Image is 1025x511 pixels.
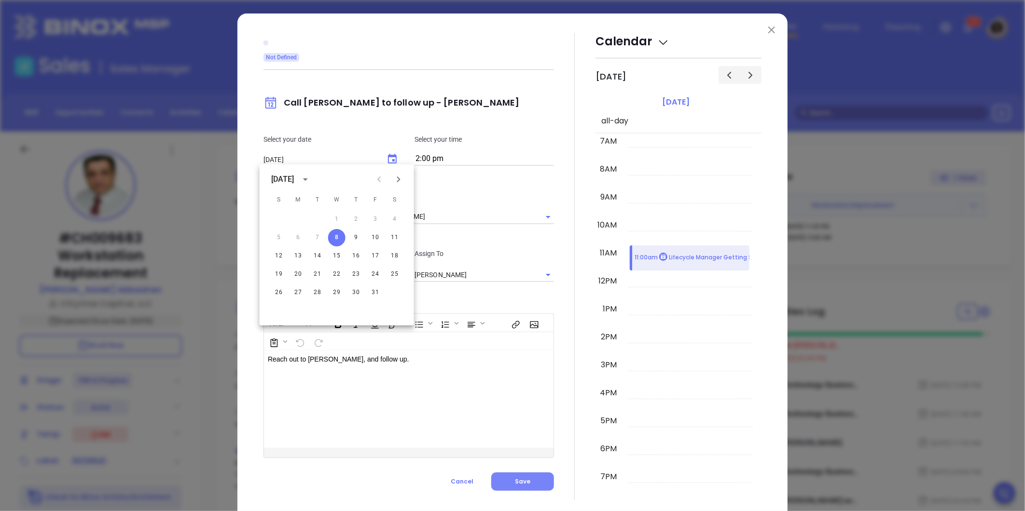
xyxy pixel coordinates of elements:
[309,284,326,301] button: 28
[367,266,384,283] button: 24
[297,171,314,188] button: calendar view is open, switch to year view
[596,275,619,287] div: 12pm
[367,247,384,265] button: 17
[598,247,619,259] div: 11am
[596,219,619,231] div: 10am
[328,266,346,283] button: 22
[386,190,403,210] span: Saturday
[598,499,619,511] div: 8pm
[290,190,307,210] span: Monday
[410,315,435,331] span: Insert Unordered List
[328,247,346,265] button: 15
[347,284,365,301] button: 30
[386,247,403,265] button: 18
[599,331,619,343] div: 2pm
[436,315,461,331] span: Insert Ordered List
[328,284,346,301] button: 29
[433,472,491,491] button: Cancel
[367,190,384,210] span: Friday
[367,284,384,301] button: 31
[347,247,365,265] button: 16
[599,115,628,127] span: all-day
[290,266,307,283] button: 20
[598,471,619,483] div: 7pm
[309,266,326,283] button: 21
[347,190,365,210] span: Thursday
[347,266,365,283] button: 23
[598,387,619,399] div: 4pm
[270,190,288,210] span: Sunday
[596,33,669,49] span: Calendar
[291,333,308,350] span: Undo
[271,174,294,185] div: [DATE]
[599,359,619,371] div: 3pm
[309,247,326,265] button: 14
[367,229,384,246] button: 10
[309,190,326,210] span: Tuesday
[386,266,403,283] button: 25
[309,333,326,350] span: Redo
[347,229,365,246] button: 9
[598,163,619,175] div: 8am
[601,303,619,315] div: 1pm
[270,266,288,283] button: 19
[328,229,346,246] button: 8
[491,472,554,491] button: Save
[525,315,542,331] span: Insert Image
[270,247,288,265] button: 12
[266,52,297,63] span: Not Defined
[263,134,403,145] p: Select your date
[719,66,740,84] button: Previous day
[264,333,290,350] span: Surveys
[386,229,403,246] button: 11
[415,134,554,145] p: Select your time
[263,96,520,108] span: Call [PERSON_NAME] to follow up - [PERSON_NAME]
[415,248,554,259] p: Assign To
[541,210,555,224] button: Open
[598,135,619,147] div: 7am
[506,315,524,331] span: Insert link
[462,315,487,331] span: Align
[740,66,762,84] button: Next day
[383,149,402,169] button: Choose date, selected date is Oct 8, 2025
[541,268,555,282] button: Open
[768,27,775,33] img: close modal
[451,477,473,485] span: Cancel
[660,95,692,109] a: [DATE]
[596,71,626,82] h2: [DATE]
[635,253,810,263] p: 11:00am Lifecycle Manager Getting Started - Workshop 1
[328,190,346,210] span: Wednesday
[268,354,529,364] p: Reach out to [PERSON_NAME], and follow up.
[598,415,619,427] div: 5pm
[290,247,307,265] button: 13
[598,443,619,455] div: 6pm
[290,284,307,301] button: 27
[598,191,619,203] div: 9am
[263,155,379,164] input: MM/DD/YYYY
[515,477,530,485] span: Save
[270,284,288,301] button: 26
[389,170,408,189] button: Next month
